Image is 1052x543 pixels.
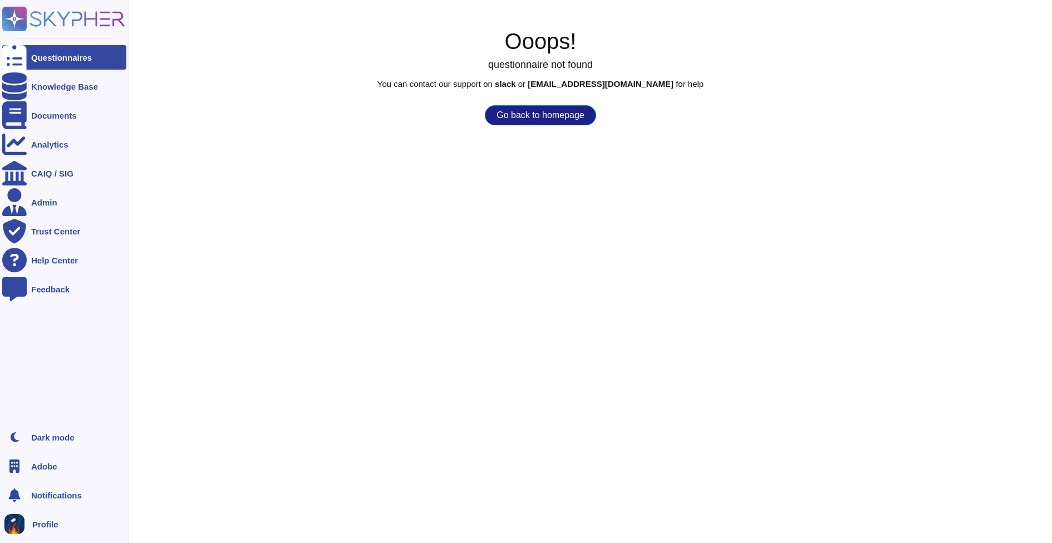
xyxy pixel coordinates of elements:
[485,105,596,125] button: Go back to homepage
[2,161,126,185] a: CAIQ / SIG
[31,169,73,178] div: CAIQ / SIG
[31,462,57,471] span: Adobe
[31,491,82,500] span: Notifications
[528,79,674,89] b: [EMAIL_ADDRESS][DOMAIN_NAME]
[29,59,1052,71] h3: questionnaire not found
[31,140,68,149] div: Analytics
[4,514,24,534] img: user
[31,256,78,265] div: Help Center
[29,80,1052,88] p: You can contact our support on or for help
[31,433,75,442] div: Dark mode
[2,512,32,536] button: user
[31,53,92,62] div: Questionnaires
[495,79,516,89] b: slack
[2,45,126,70] a: Questionnaires
[2,103,126,128] a: Documents
[31,111,77,120] div: Documents
[2,248,126,272] a: Help Center
[31,82,98,91] div: Knowledge Base
[31,198,57,207] div: Admin
[31,227,80,236] div: Trust Center
[2,74,126,99] a: Knowledge Base
[2,132,126,156] a: Analytics
[2,219,126,243] a: Trust Center
[32,520,58,529] span: Profile
[31,285,70,293] div: Feedback
[29,28,1052,55] h1: Ooops!
[2,190,126,214] a: Admin
[2,277,126,301] a: Feedback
